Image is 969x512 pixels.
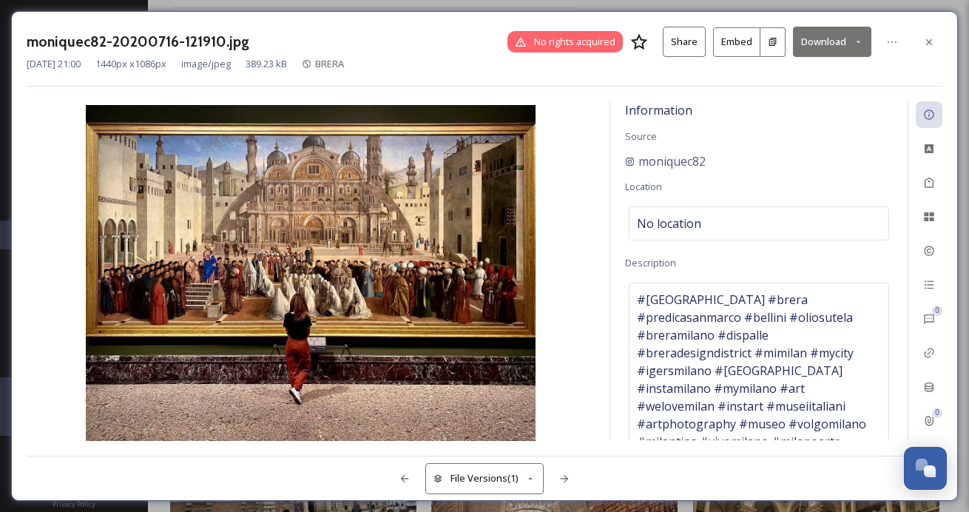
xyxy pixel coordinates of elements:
span: BRERA [315,57,344,70]
span: [DATE] 21:00 [27,57,81,71]
span: Information [625,102,692,118]
span: 389.23 kB [246,57,287,71]
button: Open Chat [904,447,947,490]
button: File Versions(1) [425,463,544,494]
div: 0 [932,306,942,316]
span: Location [625,180,662,193]
span: Source [625,129,657,143]
span: #[GEOGRAPHIC_DATA] #brera #predicasanmarco #bellini #oliosutela #breramilano #dispalle #breradesi... [637,291,881,486]
div: 0 [932,408,942,418]
span: Description [625,256,676,269]
button: Share [663,27,706,57]
span: No location [637,215,701,232]
h3: moniquec82-20200716-121910.jpg [27,31,249,53]
a: moniquec82 [625,152,706,170]
span: 1440 px x 1086 px [95,57,166,71]
button: Embed [713,27,760,57]
img: 0074e7591fef480d258d84b7e2577714ce5e2c44ede9bd9ad7cd1f1adcc68497.jpg [27,105,595,444]
span: image/jpeg [181,57,231,71]
span: moniquec82 [638,152,706,170]
button: Download [793,27,871,57]
span: No rights acquired [534,35,615,49]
